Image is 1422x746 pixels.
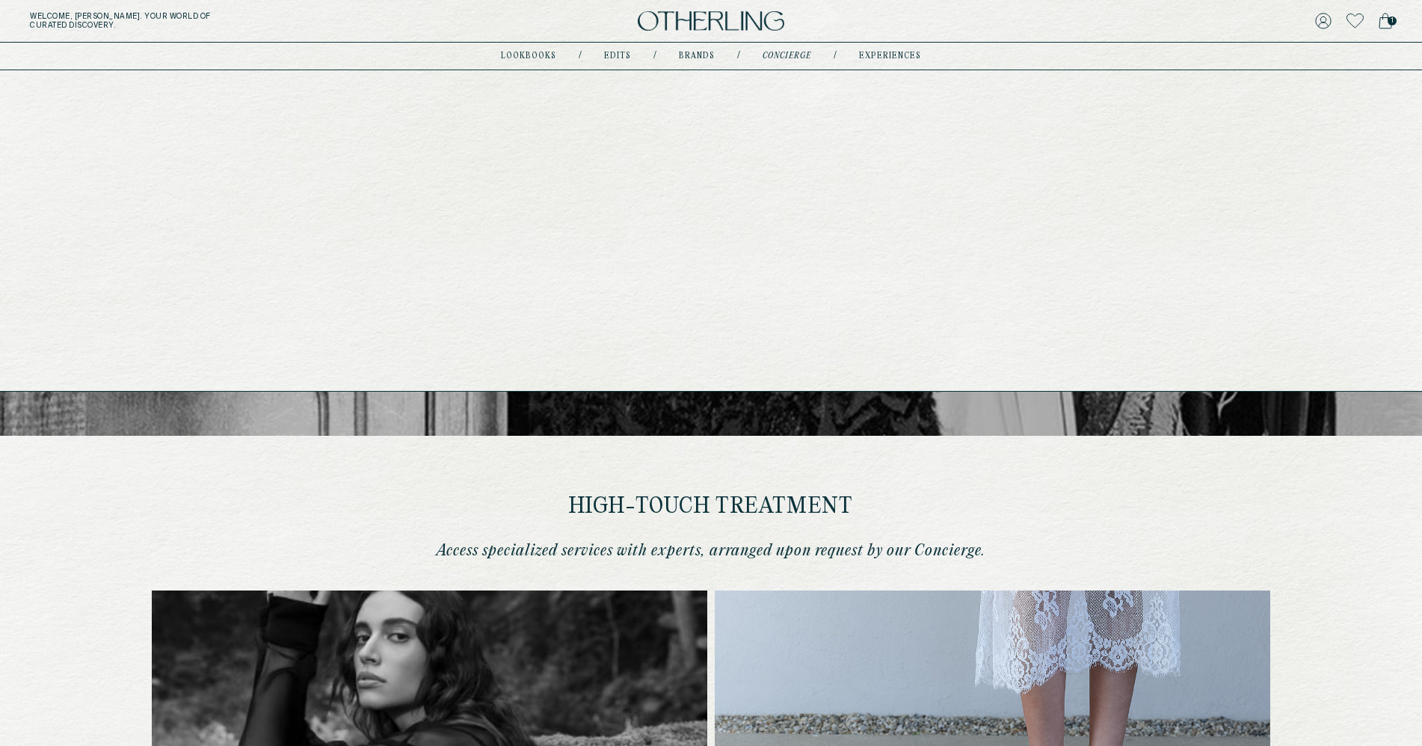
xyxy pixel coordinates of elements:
[763,52,811,60] a: concierge
[604,52,631,60] a: Edits
[1379,10,1392,31] a: 1
[653,50,656,62] div: /
[1388,16,1397,25] span: 1
[859,52,921,60] a: experiences
[638,11,784,31] img: logo
[737,50,740,62] div: /
[501,52,556,60] a: lookbooks
[419,496,1003,519] h2: High-touch treatment
[834,50,837,62] div: /
[30,12,439,30] h5: Welcome, [PERSON_NAME] . Your world of curated discovery.
[419,541,1003,561] p: Access specialized services with experts, arranged upon request by our Concierge.
[679,52,715,60] a: Brands
[579,50,582,62] div: /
